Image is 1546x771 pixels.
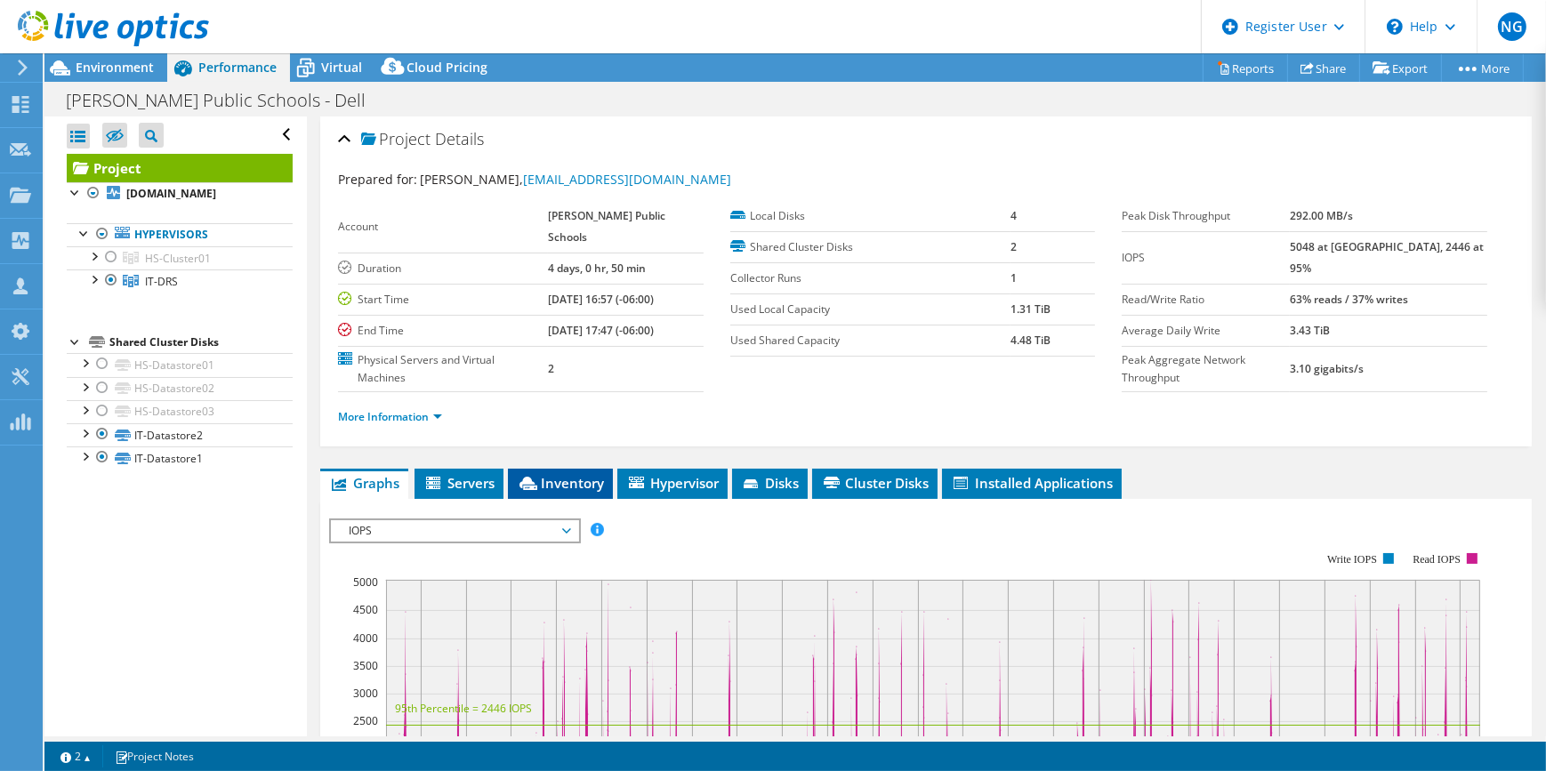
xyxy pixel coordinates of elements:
span: Cloud Pricing [407,59,487,76]
b: [DOMAIN_NAME] [126,186,216,201]
span: Installed Applications [951,474,1113,492]
text: 3500 [353,658,378,673]
span: Cluster Disks [821,474,929,492]
span: Inventory [517,474,604,492]
a: [DOMAIN_NAME] [67,182,293,205]
h1: [PERSON_NAME] Public Schools - Dell [58,91,393,110]
text: 4000 [353,630,378,646]
a: HS-Datastore03 [67,400,293,423]
a: [EMAIL_ADDRESS][DOMAIN_NAME] [523,171,731,188]
a: Reports [1203,54,1288,82]
span: Hypervisor [626,474,719,492]
b: 3.43 TiB [1290,323,1330,338]
a: IT-Datastore1 [67,446,293,470]
label: Duration [338,260,547,277]
label: Prepared for: [338,171,417,188]
label: Collector Runs [730,269,1011,287]
a: 2 [48,745,103,767]
label: Local Disks [730,207,1011,225]
span: NG [1498,12,1526,41]
b: 292.00 MB/s [1290,208,1353,223]
a: IT-Datastore2 [67,423,293,446]
span: Disks [741,474,799,492]
div: Shared Cluster Disks [109,332,293,353]
b: 4.48 TiB [1011,333,1051,348]
label: IOPS [1122,249,1290,267]
label: Used Shared Capacity [730,332,1011,349]
text: 5000 [353,574,378,590]
text: 95th Percentile = 2446 IOPS [395,701,532,716]
b: 3.10 gigabits/s [1290,361,1364,376]
b: 1 [1011,270,1017,285]
label: End Time [338,322,547,340]
text: Write IOPS [1328,553,1378,566]
a: Project [67,154,293,182]
span: Virtual [321,59,362,76]
a: HS-Datastore01 [67,353,293,376]
span: Servers [423,474,495,492]
label: Used Local Capacity [730,301,1011,318]
span: Environment [76,59,154,76]
label: Peak Disk Throughput [1122,207,1290,225]
svg: \n [1387,19,1403,35]
a: HS-Cluster01 [67,246,293,269]
a: Hypervisors [67,223,293,246]
label: Average Daily Write [1122,322,1290,340]
span: Details [435,128,484,149]
text: 3000 [353,686,378,701]
span: Performance [198,59,277,76]
b: 1.31 TiB [1011,301,1051,317]
a: More [1441,54,1524,82]
b: 2 [1011,239,1017,254]
b: [DATE] 16:57 (-06:00) [548,292,654,307]
span: HS-Cluster01 [145,251,211,266]
text: 2500 [353,713,378,728]
label: Start Time [338,291,547,309]
span: IOPS [340,520,568,542]
b: 63% reads / 37% writes [1290,292,1408,307]
span: IT-DRS [145,274,178,289]
text: Read IOPS [1413,553,1461,566]
a: More Information [338,409,442,424]
span: Graphs [329,474,399,492]
text: 4500 [353,602,378,617]
a: IT-DRS [67,269,293,293]
b: 4 [1011,208,1017,223]
label: Account [338,218,547,236]
label: Physical Servers and Virtual Machines [338,351,547,387]
a: Project Notes [102,745,206,767]
b: 4 days, 0 hr, 50 min [548,261,646,276]
a: Share [1287,54,1360,82]
a: HS-Datastore02 [67,377,293,400]
span: Project [361,131,431,149]
b: [PERSON_NAME] Public Schools [548,208,665,245]
b: [DATE] 17:47 (-06:00) [548,323,654,338]
span: [PERSON_NAME], [420,171,731,188]
b: 2 [548,361,554,376]
b: 5048 at [GEOGRAPHIC_DATA], 2446 at 95% [1290,239,1484,276]
label: Peak Aggregate Network Throughput [1122,351,1290,387]
label: Shared Cluster Disks [730,238,1011,256]
label: Read/Write Ratio [1122,291,1290,309]
a: Export [1359,54,1442,82]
